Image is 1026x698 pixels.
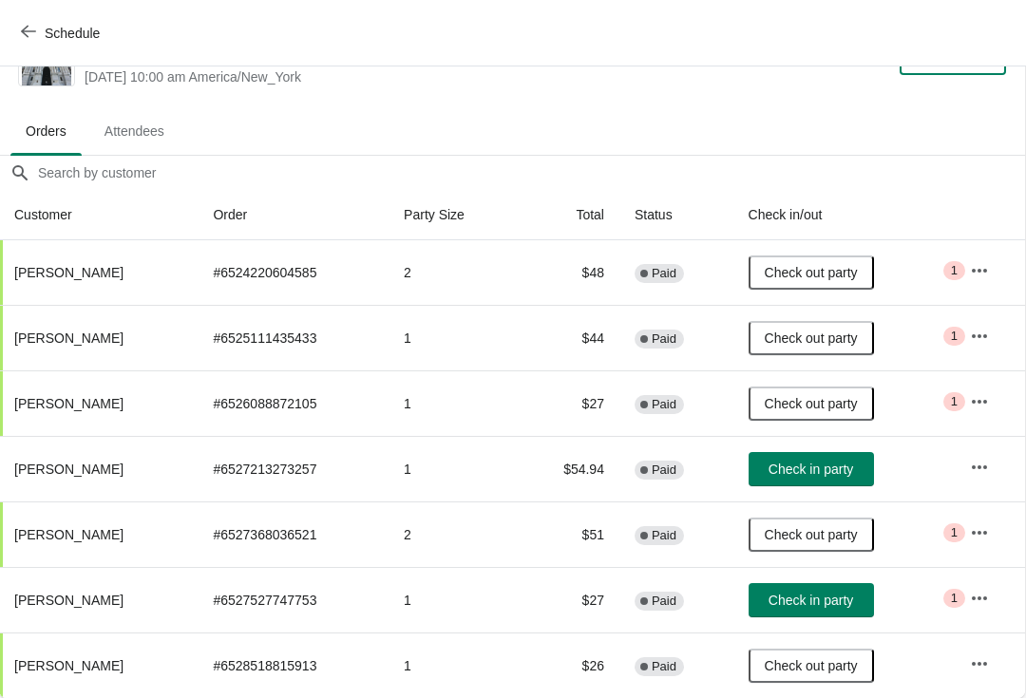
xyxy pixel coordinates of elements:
span: Paid [652,266,676,281]
span: Check out party [765,265,858,280]
span: Check out party [765,527,858,542]
td: # 6527527747753 [198,567,389,632]
input: Search by customer [37,156,1025,190]
span: [PERSON_NAME] [14,462,123,477]
th: Status [619,190,733,240]
button: Check out party [749,649,874,683]
span: Paid [652,659,676,674]
span: Paid [652,462,676,478]
td: # 6528518815913 [198,632,389,698]
button: Check out party [749,321,874,355]
span: Attendees [89,114,180,148]
td: 1 [389,567,518,632]
span: [PERSON_NAME] [14,527,123,542]
span: [PERSON_NAME] [14,396,123,411]
span: Check out party [765,396,858,411]
span: 1 [951,525,958,540]
span: Paid [652,331,676,347]
button: Check out party [749,387,874,421]
span: Paid [652,594,676,609]
span: Paid [652,397,676,412]
th: Check in/out [733,190,955,240]
button: Check in party [749,452,874,486]
span: 1 [951,263,958,278]
span: Check out party [765,330,858,346]
td: 1 [389,370,518,436]
td: $54.94 [518,436,618,501]
span: [PERSON_NAME] [14,330,123,346]
span: [PERSON_NAME] [14,265,123,280]
span: 1 [951,394,958,409]
td: # 6524220604585 [198,240,389,305]
td: $48 [518,240,618,305]
span: [PERSON_NAME] [14,593,123,608]
td: $27 [518,370,618,436]
td: 1 [389,305,518,370]
span: 1 [951,329,958,344]
span: [PERSON_NAME] [14,658,123,673]
td: $27 [518,567,618,632]
td: 2 [389,501,518,567]
span: Schedule [45,26,100,41]
span: 1 [951,591,958,606]
th: Total [518,190,618,240]
button: Check out party [749,518,874,552]
span: Check out party [765,658,858,673]
span: Check in party [769,593,853,608]
td: # 6526088872105 [198,370,389,436]
span: Orders [10,114,82,148]
span: Paid [652,528,676,543]
th: Order [198,190,389,240]
button: Schedule [9,16,115,50]
td: # 6525111435433 [198,305,389,370]
span: [DATE] 10:00 am America/New_York [85,67,659,86]
td: $51 [518,501,618,567]
td: # 6527368036521 [198,501,389,567]
td: # 6527213273257 [198,436,389,501]
td: 1 [389,436,518,501]
td: 2 [389,240,518,305]
button: Check in party [749,583,874,617]
span: Check in party [769,462,853,477]
td: $26 [518,632,618,698]
td: 1 [389,632,518,698]
td: $44 [518,305,618,370]
button: Check out party [749,255,874,290]
th: Party Size [389,190,518,240]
